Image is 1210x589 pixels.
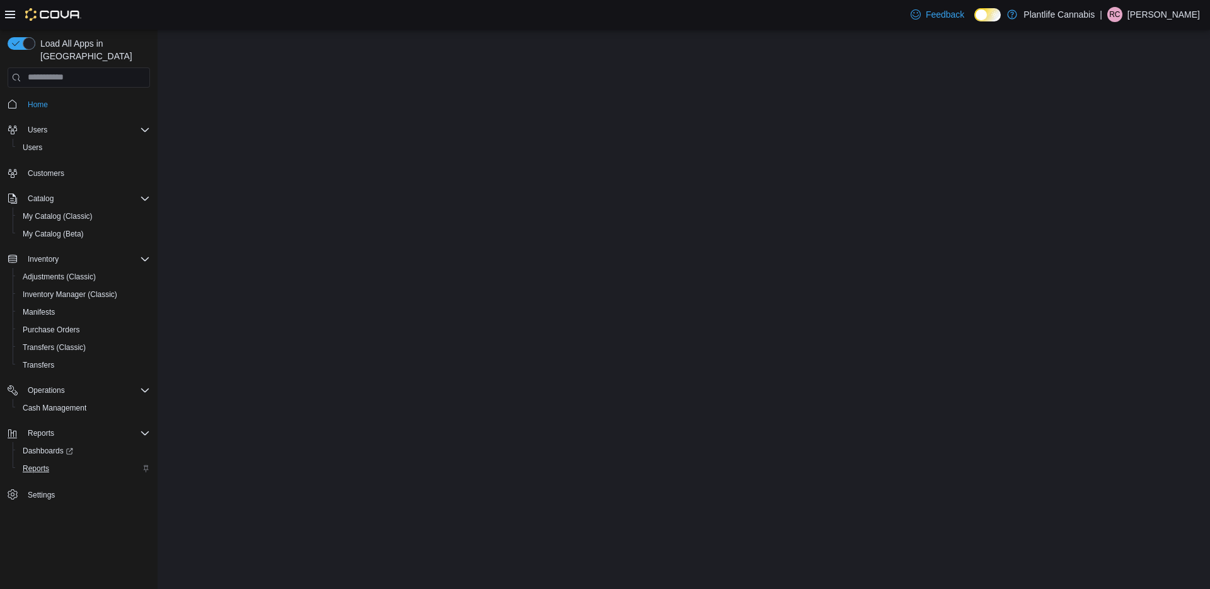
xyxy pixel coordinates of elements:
button: Operations [23,383,70,398]
span: Cash Management [23,403,86,413]
a: Dashboards [13,442,155,460]
button: Inventory Manager (Classic) [13,286,155,303]
button: Cash Management [13,399,155,417]
span: Settings [28,490,55,500]
a: Feedback [906,2,969,27]
span: Reports [18,461,150,476]
button: Users [13,139,155,156]
div: Robert Cadieux [1107,7,1122,22]
span: Transfers [18,358,150,373]
span: Inventory Manager (Classic) [18,287,150,302]
a: Cash Management [18,400,91,416]
span: My Catalog (Beta) [18,226,150,242]
span: Transfers (Classic) [23,342,86,353]
a: Manifests [18,305,60,320]
button: Inventory [3,250,155,268]
span: Adjustments (Classic) [23,272,96,282]
button: Users [23,122,52,137]
a: Dashboards [18,443,78,458]
span: Manifests [18,305,150,320]
button: Users [3,121,155,139]
button: Catalog [23,191,59,206]
span: Manifests [23,307,55,317]
span: Users [18,140,150,155]
a: Customers [23,166,69,181]
button: Customers [3,164,155,182]
a: Inventory Manager (Classic) [18,287,122,302]
span: Inventory Manager (Classic) [23,289,117,300]
span: Dashboards [18,443,150,458]
button: My Catalog (Classic) [13,207,155,225]
span: My Catalog (Classic) [23,211,93,221]
button: Reports [3,424,155,442]
button: Inventory [23,252,64,267]
span: Reports [28,428,54,438]
p: | [1100,7,1102,22]
span: Settings [23,486,150,502]
span: Cash Management [18,400,150,416]
a: My Catalog (Beta) [18,226,89,242]
button: Settings [3,485,155,503]
span: Purchase Orders [23,325,80,335]
p: Plantlife Cannabis [1023,7,1095,22]
span: Adjustments (Classic) [18,269,150,284]
span: Dashboards [23,446,73,456]
button: Catalog [3,190,155,207]
nav: Complex example [8,90,150,537]
a: Users [18,140,47,155]
a: Purchase Orders [18,322,85,337]
button: Reports [13,460,155,477]
span: Load All Apps in [GEOGRAPHIC_DATA] [35,37,150,62]
span: Purchase Orders [18,322,150,337]
span: Catalog [23,191,150,206]
button: Adjustments (Classic) [13,268,155,286]
button: Manifests [13,303,155,321]
span: Operations [28,385,65,395]
span: Dark Mode [974,21,975,22]
button: Reports [23,426,59,441]
span: Users [28,125,47,135]
span: Home [28,100,48,110]
span: Transfers [23,360,54,370]
span: My Catalog (Classic) [18,209,150,224]
button: My Catalog (Beta) [13,225,155,243]
span: Catalog [28,194,54,204]
img: Cova [25,8,81,21]
input: Dark Mode [974,8,1001,21]
a: Reports [18,461,54,476]
span: Transfers (Classic) [18,340,150,355]
span: Inventory [28,254,59,264]
span: Inventory [23,252,150,267]
span: Customers [28,168,64,178]
a: My Catalog (Classic) [18,209,98,224]
button: Transfers [13,356,155,374]
button: Purchase Orders [13,321,155,339]
a: Settings [23,487,60,503]
span: Operations [23,383,150,398]
span: Users [23,122,150,137]
span: Reports [23,426,150,441]
a: Transfers (Classic) [18,340,91,355]
a: Home [23,97,53,112]
a: Transfers [18,358,59,373]
span: RC [1109,7,1120,22]
button: Home [3,95,155,114]
p: [PERSON_NAME] [1127,7,1200,22]
span: My Catalog (Beta) [23,229,84,239]
span: Customers [23,165,150,181]
span: Home [23,96,150,112]
button: Operations [3,382,155,399]
span: Reports [23,464,49,474]
span: Users [23,143,42,153]
a: Adjustments (Classic) [18,269,101,284]
button: Transfers (Classic) [13,339,155,356]
span: Feedback [926,8,964,21]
